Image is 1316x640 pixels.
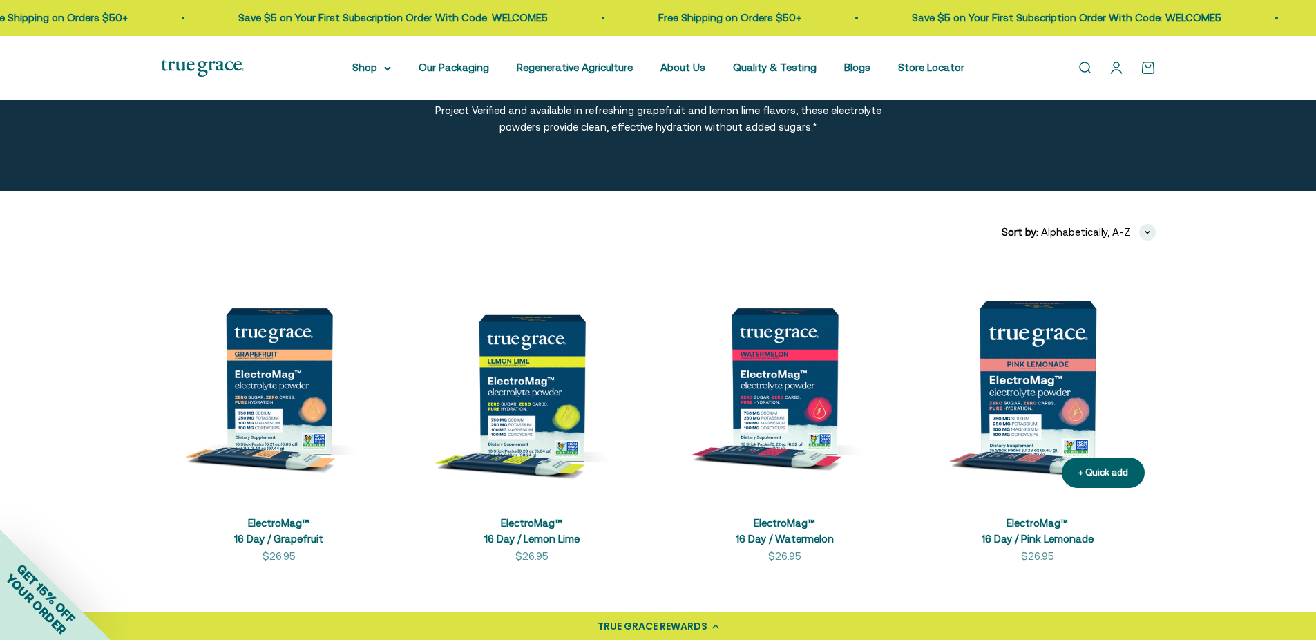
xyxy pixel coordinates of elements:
[263,548,296,565] sale-price: $26.95
[1062,458,1145,489] button: + Quick add
[844,62,870,73] a: Blogs
[1078,466,1128,480] div: + Quick add
[667,263,903,499] img: ElectroMag™
[517,62,633,73] a: Regenerative Agriculture
[352,59,391,76] summary: Shop
[419,62,489,73] a: Our Packaging
[14,561,78,625] span: GET 15% OFF
[414,263,650,499] img: ElectroMag™
[1021,548,1054,565] sale-price: $26.95
[515,548,549,565] sale-price: $26.95
[434,69,883,135] p: Stay hydrated and replenish essential minerals with our zero-sugar hydration products, featuring ...
[161,263,397,499] img: ElectroMag™
[1041,224,1131,241] span: Alphabetically, A-Z
[733,62,817,73] a: Quality & Testing
[1041,224,1156,241] button: Alphabetically, A-Z
[736,517,834,545] a: ElectroMag™16 Day / Watermelon
[193,10,502,26] p: Save $5 on Your First Subscription Order With Code: WELCOME5
[982,517,1094,545] a: ElectroMag™16 Day / Pink Lemonade
[613,12,756,23] a: Free Shipping on Orders $50+
[598,619,707,634] div: TRUE GRACE REWARDS
[484,517,580,545] a: ElectroMag™16 Day / Lemon Lime
[919,263,1156,499] img: ElectroMag™
[898,62,964,73] a: Store Locator
[768,548,801,565] sale-price: $26.95
[234,517,323,545] a: ElectroMag™16 Day / Grapefruit
[866,10,1176,26] p: Save $5 on Your First Subscription Order With Code: WELCOME5
[3,571,69,637] span: YOUR ORDER
[1002,224,1038,241] span: Sort by:
[660,62,705,73] a: About Us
